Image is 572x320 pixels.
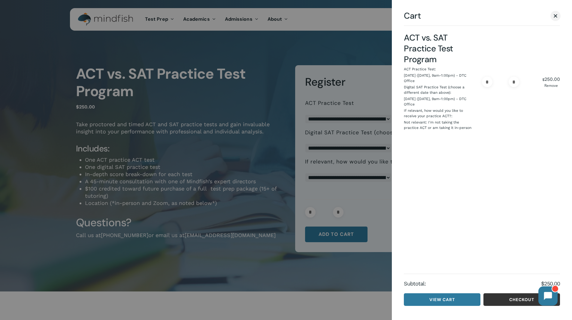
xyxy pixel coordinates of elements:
[404,32,453,65] a: ACT vs. SAT Practice Test Program
[404,66,436,73] dt: ACT Practice Test:
[494,77,507,87] input: Product quantity
[532,280,564,312] iframe: To enrich screen reader interactions, please activate Accessibility in Grammarly extension settings
[404,84,472,96] dt: Digital SAT Practice Test (choose a different date than above):
[404,12,421,20] span: Cart
[404,73,473,84] p: [DATE] ([DATE], 9am-1:00pm) - DTC Office
[404,280,541,287] strong: Subtotal:
[404,120,473,130] p: Not relevant: I'm not taking the practice ACT or am taking it in-person
[542,76,560,82] bdi: 250.00
[542,84,560,87] a: Remove ACT vs. SAT Practice Test Program from cart
[404,96,473,107] p: [DATE] ([DATE], 9am-1:00pm) - DTC Office
[542,78,544,82] span: $
[404,293,480,306] a: View cart
[404,108,472,120] dt: If relevant, how would you like to receive your practice ACT?:
[483,293,560,306] a: Checkout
